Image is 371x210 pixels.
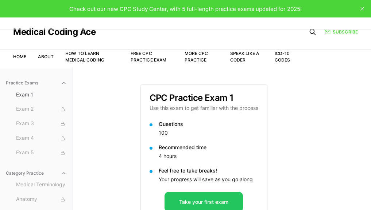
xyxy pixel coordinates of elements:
[13,179,70,191] button: Medical Terminology
[3,167,70,179] button: Category Practice
[38,54,54,59] a: About
[150,94,258,102] h3: CPC Practice Exam 1
[159,129,258,136] p: 100
[13,147,70,159] button: Exam 5
[185,51,208,63] a: More CPC Practice
[230,51,259,63] a: Speak Like a Coder
[13,89,70,100] button: Exam 1
[13,194,70,205] button: Anatomy
[16,134,67,142] span: Exam 4
[13,118,70,130] button: Exam 3
[16,181,67,189] span: Medical Terminology
[13,54,26,59] a: Home
[69,5,302,12] span: Check out our new CPC Study Center, with 5 full-length practice exams updated for 2025!
[275,51,290,63] a: ICD-10 Codes
[16,149,67,157] span: Exam 5
[16,120,67,128] span: Exam 3
[131,51,167,63] a: Free CPC Practice Exam
[3,77,70,89] button: Practice Exams
[159,176,258,183] p: Your progress will save as you go along
[16,105,67,113] span: Exam 2
[159,152,258,160] p: 4 hours
[325,29,358,35] a: Subscribe
[356,3,368,15] button: close
[150,104,258,112] p: Use this exam to get familiar with the process
[159,144,258,151] p: Recommended time
[159,167,258,174] p: Feel free to take breaks!
[13,103,70,115] button: Exam 2
[65,51,104,63] a: How to Learn Medical Coding
[16,91,67,98] span: Exam 1
[13,132,70,144] button: Exam 4
[13,28,96,36] a: Medical Coding Ace
[16,195,67,203] span: Anatomy
[159,120,258,128] p: Questions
